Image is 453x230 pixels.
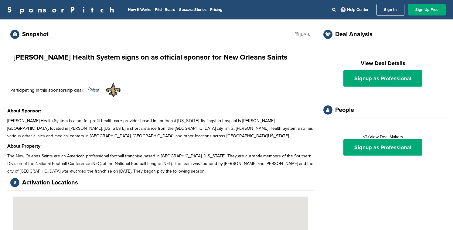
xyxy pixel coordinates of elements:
div: Activation Locations [22,180,78,186]
img: Data?1415806189 [106,82,121,97]
p: [PERSON_NAME] Health System is a not-for-profit health care provider based in southeast [US_STATE... [7,117,314,140]
p: The New Orleans Saints are an American professional football franchise based in [GEOGRAPHIC_DATA]... [7,152,314,175]
a: Success Stories [179,7,206,12]
img: Data [86,82,101,97]
div: Snapshot [22,31,49,37]
a: Signup as Professional [343,70,422,87]
a: Sign Up Free [408,4,446,15]
a: Help Center [339,6,370,13]
a: Signup as Professional [343,139,422,156]
h1: [PERSON_NAME] Health System signs on as official sponsor for New Orleans Saints [13,52,287,63]
a: SponsorPitch [7,6,118,14]
a: Pitch Board [155,7,175,12]
a: How It Works [128,7,151,12]
div: [DATE] [295,30,311,39]
h3: About Sponsor: [7,107,314,115]
h3: About Property: [7,142,314,150]
div: <2>View Deal Makers [326,135,440,156]
a: Pricing [210,7,223,12]
div: People [335,107,354,113]
p: Participating in this sponsorship deal: [10,87,83,94]
h2: View Deal Details [326,59,440,67]
a: Sign In [376,4,404,16]
div: Deal Analysis [335,31,373,37]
